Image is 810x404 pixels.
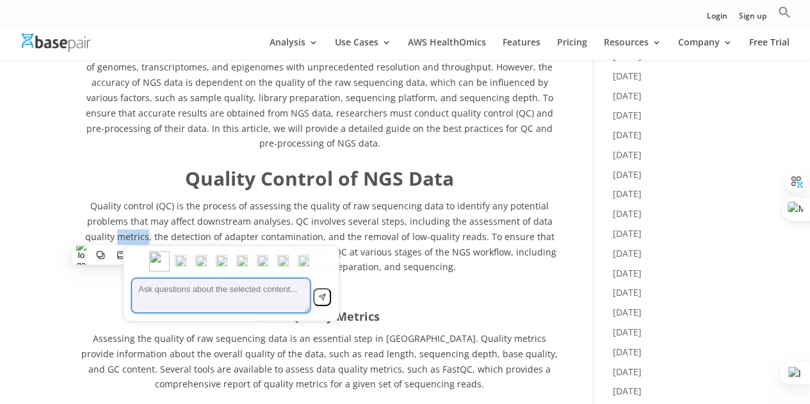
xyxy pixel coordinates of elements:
[613,149,642,161] a: [DATE]
[604,38,661,60] a: Resources
[408,38,486,60] a: AWS HealthOmics
[613,109,642,121] a: [DATE]
[216,255,227,266] img: translate.svg
[613,50,642,62] a: [DATE]
[564,312,795,389] iframe: Drift Widget Chat Controller
[613,70,642,82] a: [DATE]
[259,309,380,324] strong: Data Quality Metrics
[175,255,186,266] img: icon24.svg
[613,267,642,279] a: [DATE]
[678,38,733,60] a: Company
[81,332,558,390] span: Assessing the quality of raw sequencing data is an essential step in [GEOGRAPHIC_DATA]. Quality m...
[613,286,642,298] a: [DATE]
[313,288,331,306] button: 发送
[739,12,766,26] a: Sign up
[195,255,207,266] img: icon_copy.svg
[22,33,90,52] img: Basepair
[236,255,248,266] img: explain.svg
[503,38,540,60] a: Features
[185,165,454,191] b: Quality Control of NGS Data
[613,385,642,397] a: [DATE]
[749,38,790,60] a: Free Trial
[613,129,642,141] a: [DATE]
[613,90,642,102] a: [DATE]
[83,200,556,273] span: Quality control (QC) is the process of assessing the quality of raw sequencing data to identify a...
[613,168,642,181] a: [DATE]
[557,38,587,60] a: Pricing
[613,227,642,239] a: [DATE]
[778,6,791,19] svg: Search
[613,188,642,200] a: [DATE]
[613,306,642,318] a: [DATE]
[277,255,289,266] img: email.svg
[85,46,554,150] span: Next-generation sequencing (NGS) technologies have revolutionized genomic research, enabling the ...
[613,247,642,259] a: [DATE]
[257,255,268,266] img: summarize.svg
[149,251,170,271] img: icon24.png
[270,38,318,60] a: Analysis
[335,38,391,60] a: Use Cases
[613,207,642,220] a: [DATE]
[778,6,791,26] a: Search Icon Link
[298,255,309,266] img: analyze.svg
[707,12,727,26] a: Login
